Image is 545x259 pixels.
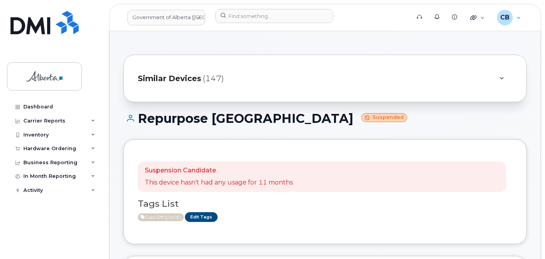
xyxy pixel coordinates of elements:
[145,166,293,175] p: Suspension Candidate
[138,73,201,84] span: Similar Devices
[145,178,293,187] p: This device hasn't had any usage for 11 months
[138,199,512,209] h3: Tags List
[138,213,184,221] span: Active
[185,212,218,222] a: Edit Tags
[203,73,224,84] span: (147)
[361,113,407,122] small: Suspended
[123,112,527,125] h1: Repurpose [GEOGRAPHIC_DATA]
